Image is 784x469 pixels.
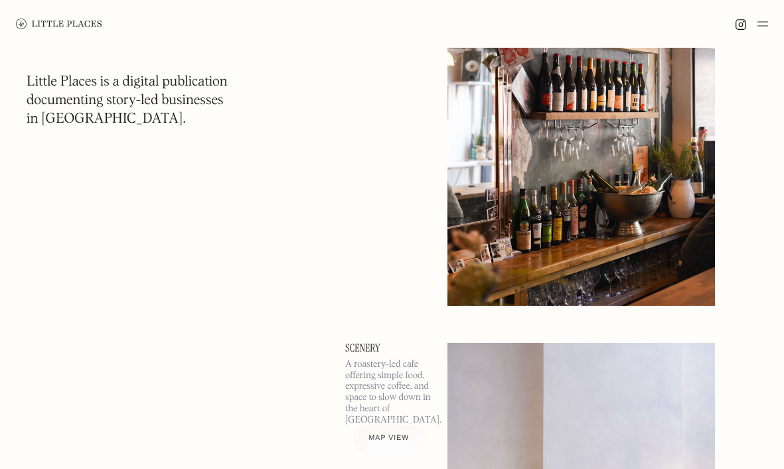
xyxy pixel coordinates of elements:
[345,359,431,426] p: A roastery-led cafe offering simple food, expressive coffee, and space to slow down in the heart ...
[27,73,228,129] h1: Little Places is a digital publication documenting story-led businesses in [GEOGRAPHIC_DATA].
[352,423,426,454] a: Map view
[369,435,410,442] span: Map view
[345,343,431,354] a: Scenery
